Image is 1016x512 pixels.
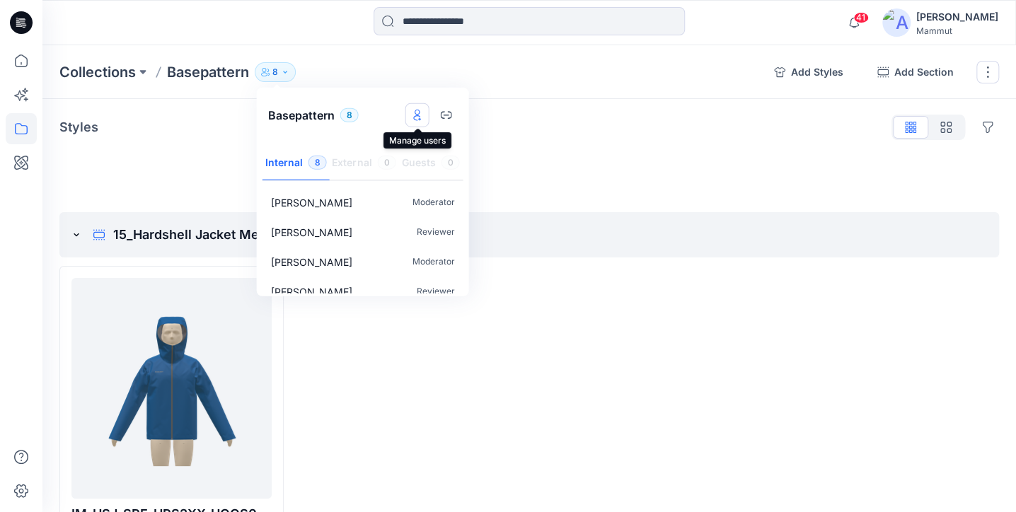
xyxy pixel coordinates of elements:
[763,61,855,83] button: Add Styles
[412,254,455,269] p: Moderator
[377,156,396,170] span: 0
[167,62,249,82] p: Basepattern
[441,156,460,170] span: 0
[435,103,458,127] button: Invite guests
[260,187,466,217] a: [PERSON_NAME]Moderator
[308,156,327,170] span: 8
[882,8,911,37] img: avatar
[916,25,998,36] div: Mammut
[260,277,466,306] a: [PERSON_NAME]Reviewer
[268,107,335,124] p: Basepattern
[347,107,352,124] span: 8
[398,146,463,182] button: Guests
[916,8,998,25] div: [PERSON_NAME]
[405,103,429,127] button: Manage users
[113,225,267,245] p: 15_Hardshell Jacket Men
[59,117,98,137] p: Styles
[59,62,136,82] a: Collections
[853,12,869,23] span: 41
[271,224,352,239] p: Elitsa Dobreva
[412,194,455,209] p: Moderator
[271,284,352,298] p: Laura Bernhard
[271,194,352,209] p: Nadine Buri
[262,146,330,182] button: Internal
[260,217,466,247] a: [PERSON_NAME]Reviewer
[976,116,999,139] button: Options
[271,254,352,269] p: Milena Hirt
[255,62,296,82] button: 8
[417,284,455,298] p: Reviewer
[260,247,466,277] a: [PERSON_NAME]Moderator
[272,64,278,80] p: 8
[330,146,398,182] button: External
[417,224,455,239] p: Reviewer
[866,61,965,83] button: Add Section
